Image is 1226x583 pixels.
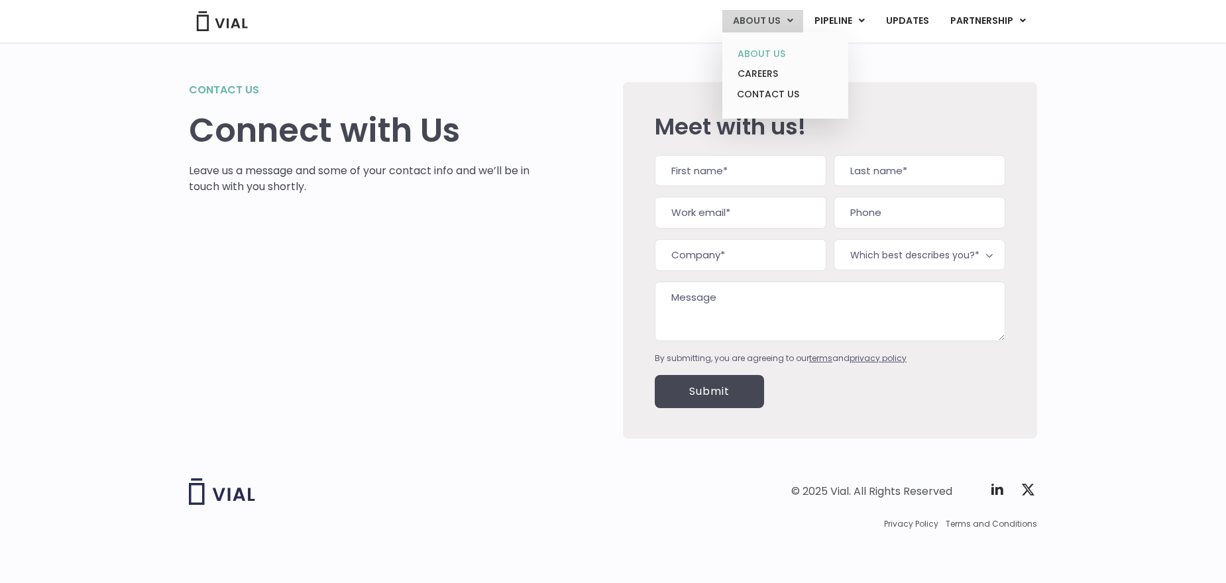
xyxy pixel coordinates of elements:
[727,64,843,84] a: CAREERS
[834,239,1005,270] span: Which best describes you?*
[189,163,530,195] p: Leave us a message and some of your contact info and we’ll be in touch with you shortly.
[655,197,826,229] input: Work email*
[875,10,939,32] a: UPDATES
[655,352,1005,364] div: By submitting, you are agreeing to our and
[727,84,843,105] a: CONTACT US
[195,11,249,31] img: Vial Logo
[655,375,764,408] input: Submit
[722,10,803,32] a: ABOUT USMenu Toggle
[189,478,255,505] img: Vial logo wih "Vial" spelled out
[940,10,1036,32] a: PARTNERSHIPMenu Toggle
[884,518,938,530] a: Privacy Policy
[189,82,530,98] h2: Contact us
[809,352,832,364] a: terms
[655,114,1005,139] h2: Meet with us!
[189,111,530,150] h1: Connect with Us
[655,155,826,187] input: First name*
[850,352,907,364] a: privacy policy
[834,197,1005,229] input: Phone
[834,155,1005,187] input: Last name*
[946,518,1037,530] a: Terms and Conditions
[727,44,843,64] a: ABOUT US
[804,10,875,32] a: PIPELINEMenu Toggle
[655,239,826,271] input: Company*
[791,484,952,499] div: © 2025 Vial. All Rights Reserved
